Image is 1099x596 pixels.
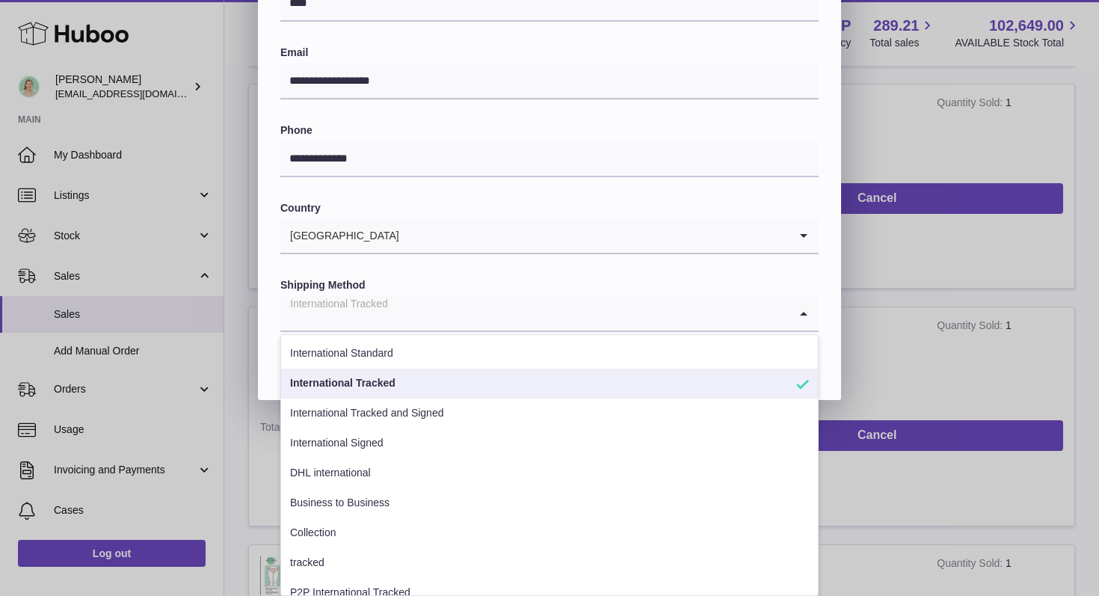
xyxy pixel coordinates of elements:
[281,428,818,458] li: International Signed
[280,46,819,60] label: Email
[280,123,819,138] label: Phone
[281,458,818,488] li: DHL international
[280,296,819,332] div: Search for option
[281,488,818,518] li: Business to Business
[281,518,818,548] li: Collection
[281,339,818,369] li: International Standard
[280,218,400,253] span: [GEOGRAPHIC_DATA]
[280,296,789,331] input: Search for option
[280,218,819,254] div: Search for option
[280,201,819,215] label: Country
[281,369,818,399] li: International Tracked
[281,548,818,578] li: tracked
[400,218,789,253] input: Search for option
[280,278,819,292] label: Shipping Method
[281,399,818,428] li: International Tracked and Signed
